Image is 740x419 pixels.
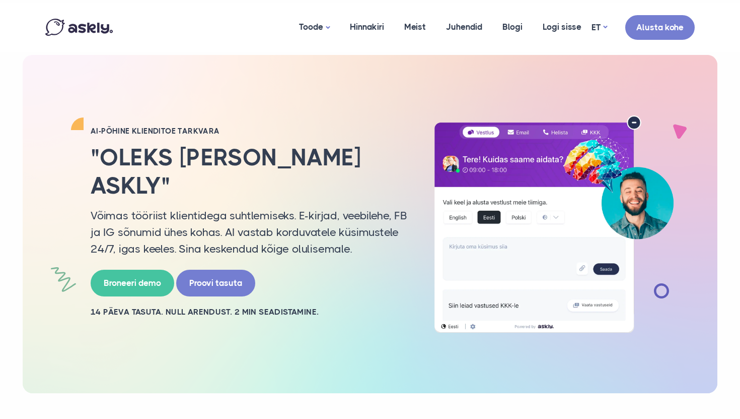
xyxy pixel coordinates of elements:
[625,15,695,40] a: Alusta kohe
[45,19,113,36] img: Askly
[492,3,533,51] a: Blogi
[436,3,492,51] a: Juhendid
[340,3,394,51] a: Hinnakiri
[394,3,436,51] a: Meist
[91,126,408,136] h2: AI-PÕHINE KLIENDITOE TARKVARA
[591,20,607,35] a: ET
[91,207,408,257] p: Võimas tööriist klientidega suhtlemiseks. E-kirjad, veebilehe, FB ja IG sõnumid ühes kohas. AI va...
[533,3,591,51] a: Logi sisse
[289,3,340,52] a: Toode
[91,270,174,296] a: Broneeri demo
[423,115,685,333] img: AI multilingual chat
[91,144,408,199] h2: "Oleks [PERSON_NAME] Askly"
[176,270,255,296] a: Proovi tasuta
[91,307,408,318] h2: 14 PÄEVA TASUTA. NULL ARENDUST. 2 MIN SEADISTAMINE.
